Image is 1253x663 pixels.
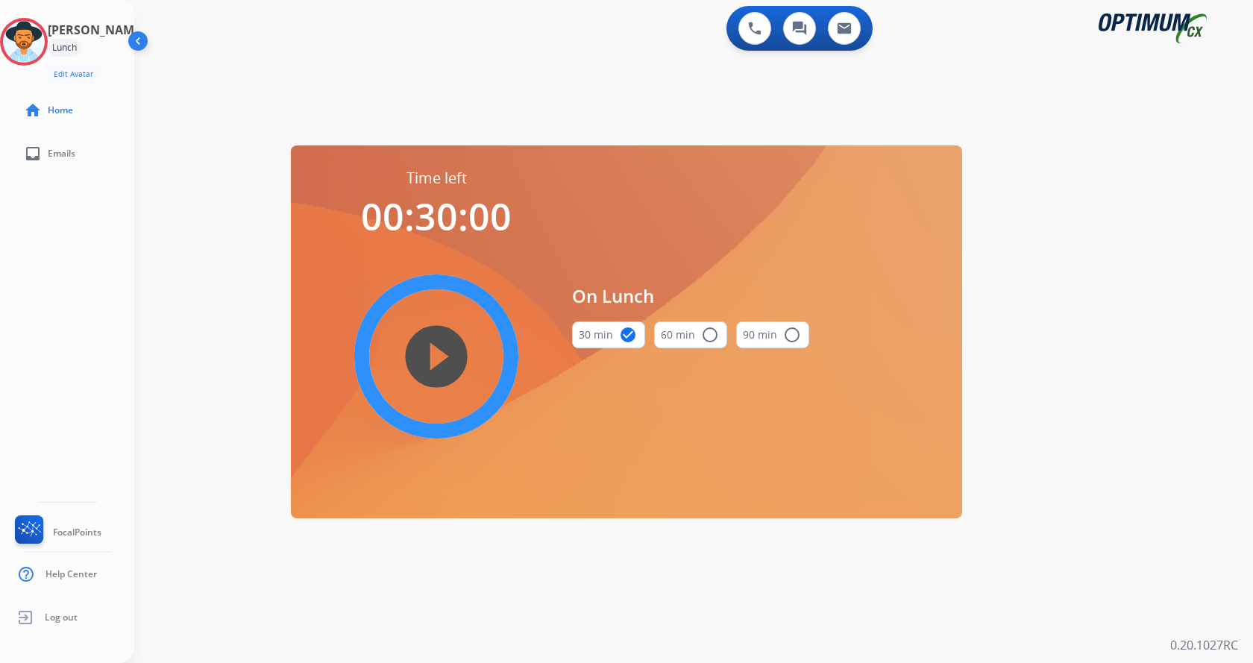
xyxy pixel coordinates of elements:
mat-icon: inbox [24,145,42,163]
span: Time left [406,168,467,189]
mat-icon: radio_button_unchecked [701,326,719,344]
mat-icon: home [24,101,42,119]
span: 00:30:00 [361,191,512,242]
button: 30 min [572,321,645,348]
span: Log out [45,612,78,623]
p: 0.20.1027RC [1170,636,1238,654]
img: avatar [3,21,45,63]
span: Help Center [45,568,97,580]
button: Edit Avatar [48,66,99,83]
a: FocalPoints [12,515,101,550]
h3: [PERSON_NAME] [48,21,145,39]
div: Lunch [48,39,81,57]
button: 60 min [654,321,727,348]
mat-icon: check_circle [619,326,637,344]
span: FocalPoints [53,527,101,538]
button: 90 min [736,321,809,348]
span: Emails [48,148,75,160]
mat-icon: play_circle_filled [427,348,445,365]
mat-icon: radio_button_unchecked [783,326,801,344]
span: On Lunch [572,283,809,309]
span: Home [48,104,73,116]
